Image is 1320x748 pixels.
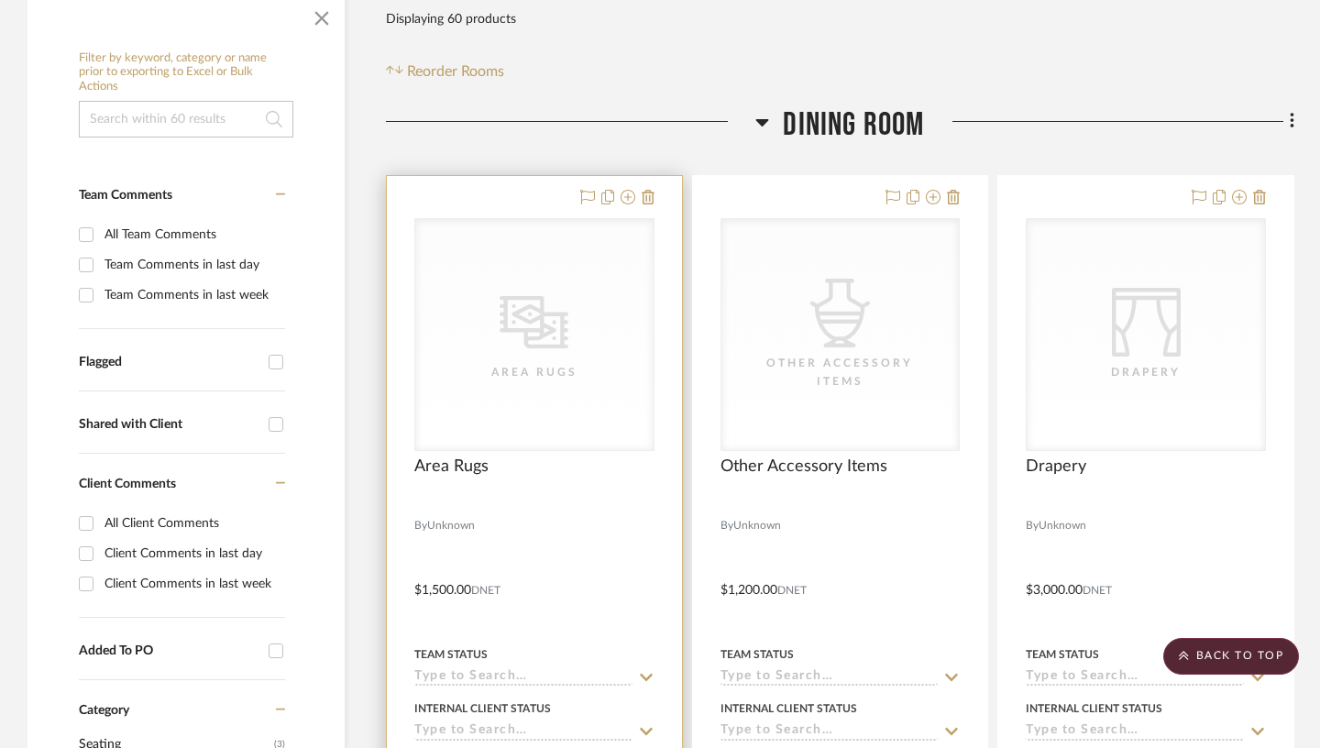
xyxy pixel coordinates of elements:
input: Type to Search… [720,669,939,687]
span: Drapery [1026,456,1086,477]
div: Team Comments in last day [104,250,280,280]
div: All Client Comments [104,509,280,538]
div: Displaying 60 products [386,1,516,38]
div: Area Rugs [443,363,626,381]
div: Team Status [414,646,488,663]
span: Dining Room [783,105,924,145]
div: Team Status [1026,646,1099,663]
scroll-to-top-button: BACK TO TOP [1163,638,1299,675]
input: Type to Search… [1026,723,1244,741]
div: Internal Client Status [720,700,857,717]
div: All Team Comments [104,220,280,249]
span: Area Rugs [414,456,489,477]
div: Other Accessory Items [748,354,931,390]
span: Unknown [1039,517,1086,534]
div: Client Comments in last day [104,539,280,568]
input: Type to Search… [720,723,939,741]
div: 0 [415,219,654,450]
span: Unknown [733,517,781,534]
div: Drapery [1054,363,1237,381]
div: Team Comments in last week [104,280,280,310]
h6: Filter by keyword, category or name prior to exporting to Excel or Bulk Actions [79,51,293,94]
span: Category [79,703,129,719]
div: Added To PO [79,643,259,659]
span: By [1026,517,1039,534]
input: Type to Search… [1026,669,1244,687]
span: Unknown [427,517,475,534]
span: By [720,517,733,534]
div: Internal Client Status [414,700,551,717]
input: Type to Search… [414,669,632,687]
button: Reorder Rooms [386,60,504,82]
span: Team Comments [79,189,172,202]
input: Type to Search… [414,723,632,741]
input: Search within 60 results [79,101,293,137]
span: By [414,517,427,534]
div: Client Comments in last week [104,569,280,599]
span: Reorder Rooms [407,60,504,82]
span: Other Accessory Items [720,456,887,477]
div: Team Status [720,646,794,663]
div: Flagged [79,355,259,370]
div: Shared with Client [79,417,259,433]
div: Internal Client Status [1026,700,1162,717]
span: Client Comments [79,478,176,490]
